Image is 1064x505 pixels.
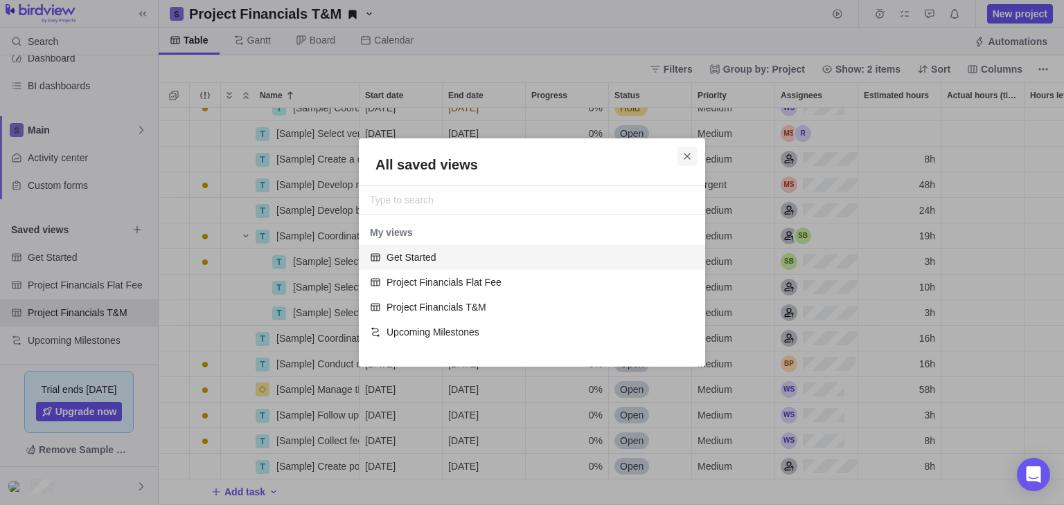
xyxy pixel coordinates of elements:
[387,300,689,314] span: Project Financials T&M
[1017,458,1050,491] div: Open Intercom Messenger
[375,155,689,174] h2: All saved views
[387,250,689,264] span: Get Started
[387,275,689,289] span: Project Financials Flat Fee
[359,138,705,367] div: All saved views
[387,325,689,339] span: Upcoming Milestones
[359,226,423,239] span: My views
[677,147,697,166] span: Close
[370,192,694,208] input: Type to search
[359,214,705,350] div: grid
